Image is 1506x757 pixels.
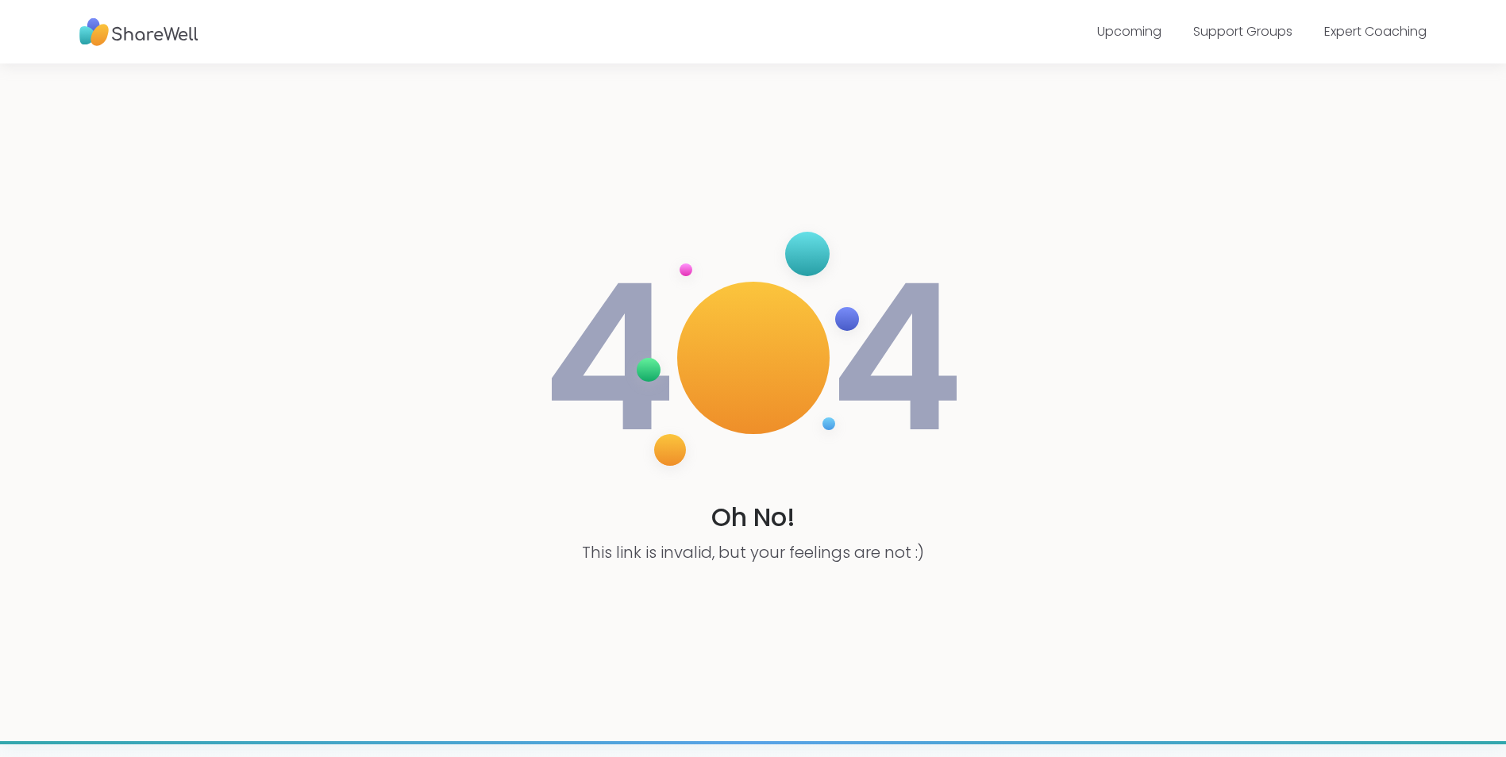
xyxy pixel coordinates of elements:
p: This link is invalid, but your feelings are not :) [582,541,924,563]
h1: Oh No! [711,500,795,536]
img: 404 [542,216,965,500]
img: ShareWell Nav Logo [79,10,198,54]
a: Upcoming [1097,22,1161,40]
a: Support Groups [1193,22,1292,40]
a: Expert Coaching [1324,22,1427,40]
